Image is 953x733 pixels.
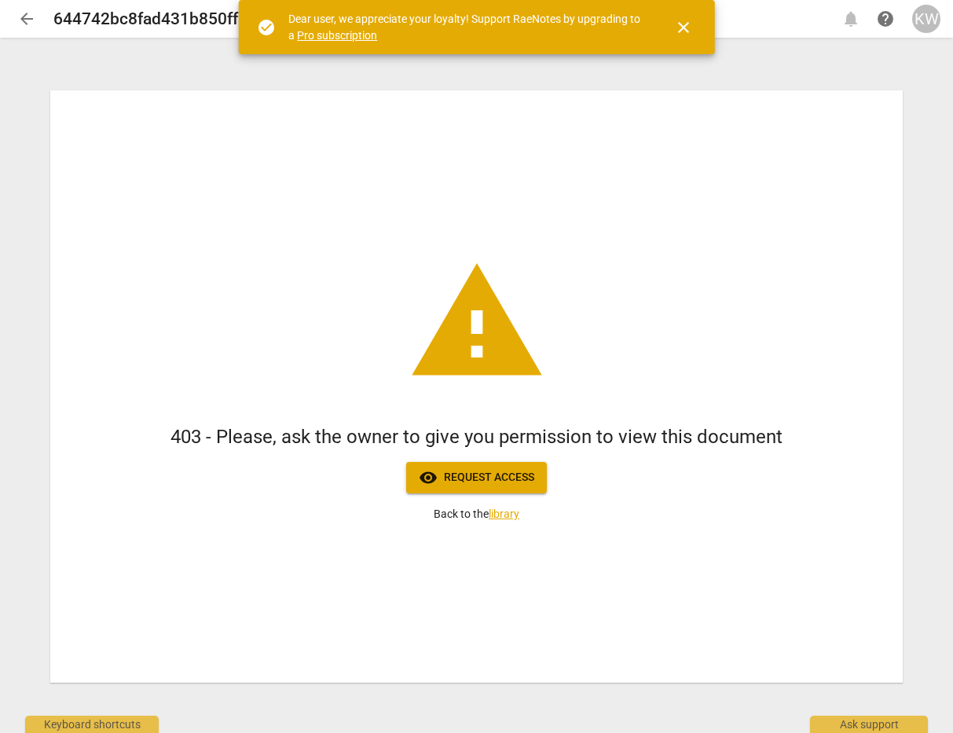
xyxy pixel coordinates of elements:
h2: 644742bc8fad431b850ff871ed85c005 [53,9,340,29]
button: Request access [406,462,547,493]
button: KW [912,5,940,33]
a: Help [871,5,900,33]
span: visibility [419,468,438,487]
button: Close [665,9,702,46]
div: Ask support [810,716,928,733]
span: check_circle [257,18,276,37]
div: Keyboard shortcuts [25,716,159,733]
span: Request access [419,468,534,487]
div: Dear user, we appreciate your loyalty! Support RaeNotes by upgrading to a [288,11,646,43]
span: arrow_back [17,9,36,28]
h1: 403 - Please, ask the owner to give you permission to view this document [170,424,783,450]
span: warning [406,251,548,393]
a: Pro subscription [297,29,377,42]
span: help [876,9,895,28]
p: Back to the [434,506,519,522]
span: close [674,18,693,37]
a: library [489,508,519,520]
